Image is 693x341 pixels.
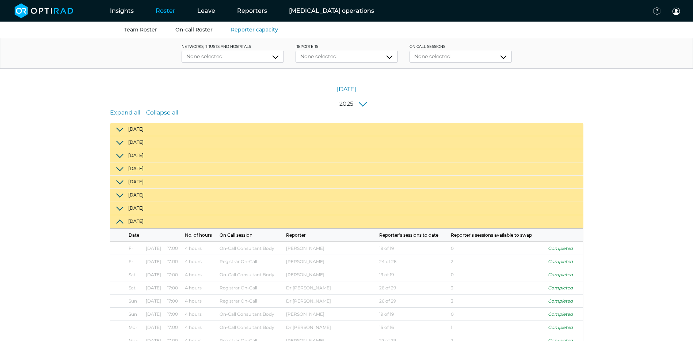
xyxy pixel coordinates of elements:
a: Team Roster [124,26,157,33]
td: Completed [547,268,583,281]
td: [DATE] [144,242,165,255]
td: 0 [449,242,546,255]
td: Sat [110,281,144,295]
td: 17:00 [165,268,184,281]
td: 3 [449,295,546,308]
div: None selected [186,53,279,60]
td: Completed [547,255,583,268]
a: Reporter capacity [231,26,278,33]
button: [DATE] [110,162,583,176]
a: [DATE] [337,85,356,94]
th: Reporter [285,229,378,242]
label: On Call Sessions [410,44,512,49]
td: 0 [449,308,546,321]
td: [PERSON_NAME] [285,255,378,268]
td: 2 [449,255,546,268]
td: 26 of 29 [378,281,449,295]
button: [DATE] [110,202,583,215]
td: Mon [110,321,144,334]
td: 4 hours [183,268,218,281]
button: 2025 [335,100,370,108]
div: None selected [300,53,393,60]
div: None selected [414,53,507,60]
td: 15 of 16 [378,321,449,334]
button: [DATE] [110,215,583,228]
a: On-call Roster [175,26,213,33]
img: brand-opti-rad-logos-blue-and-white-d2f68631ba2948856bd03f2d395fb146ddc8fb01b4b6e9315ea85fa773367... [15,3,73,18]
td: 4 hours [183,295,218,308]
a: Expand all [110,108,140,117]
td: 24 of 26 [378,255,449,268]
label: Reporters [296,44,398,49]
td: 4 hours [183,281,218,295]
th: Date [110,229,184,242]
label: networks, trusts and hospitals [182,44,284,49]
td: 1 [449,321,546,334]
td: Fri [110,255,144,268]
td: [PERSON_NAME] [285,242,378,255]
td: 17:00 [165,281,184,295]
td: Completed [547,295,583,308]
td: 19 of 19 [378,308,449,321]
td: 17:00 [165,321,184,334]
th: No. of hours [183,229,218,242]
th: On Call session [218,229,285,242]
td: Registrar On-Call [218,281,285,295]
td: Completed [547,321,583,334]
button: [DATE] [110,176,583,189]
td: On-Call Consultant Body [218,308,285,321]
td: 4 hours [183,321,218,334]
button: [DATE] [110,189,583,202]
th: Reporter's sessions available to swap [449,229,546,242]
td: Dr [PERSON_NAME] [285,281,378,295]
td: [PERSON_NAME] [285,268,378,281]
td: [DATE] [144,268,165,281]
td: 4 hours [183,308,218,321]
td: 26 of 29 [378,295,449,308]
td: 0 [449,268,546,281]
td: [DATE] [144,321,165,334]
td: Sat [110,268,144,281]
td: Sun [110,295,144,308]
td: 4 hours [183,242,218,255]
td: [PERSON_NAME] [285,308,378,321]
td: Dr [PERSON_NAME] [285,321,378,334]
td: Sun [110,308,144,321]
td: 19 of 19 [378,268,449,281]
td: 17:00 [165,295,184,308]
td: On-Call Consultant Body [218,268,285,281]
td: Completed [547,242,583,255]
td: 17:00 [165,255,184,268]
td: Registrar On-Call [218,255,285,268]
td: Completed [547,281,583,295]
td: [DATE] [144,295,165,308]
td: [DATE] [144,281,165,295]
td: 3 [449,281,546,295]
td: On-Call Consultant Body [218,242,285,255]
td: 19 of 19 [378,242,449,255]
td: 17:00 [165,242,184,255]
th: Reporter's sessions to date [378,229,449,242]
button: [DATE] [110,149,583,162]
button: [DATE] [110,136,583,149]
a: Collapse all [146,108,178,117]
td: Fri [110,242,144,255]
td: Registrar On-Call [218,295,285,308]
td: Dr [PERSON_NAME] [285,295,378,308]
td: 17:00 [165,308,184,321]
td: Completed [547,308,583,321]
td: [DATE] [144,255,165,268]
td: [DATE] [144,308,165,321]
td: On-Call Consultant Body [218,321,285,334]
td: 4 hours [183,255,218,268]
button: [DATE] [110,123,583,136]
